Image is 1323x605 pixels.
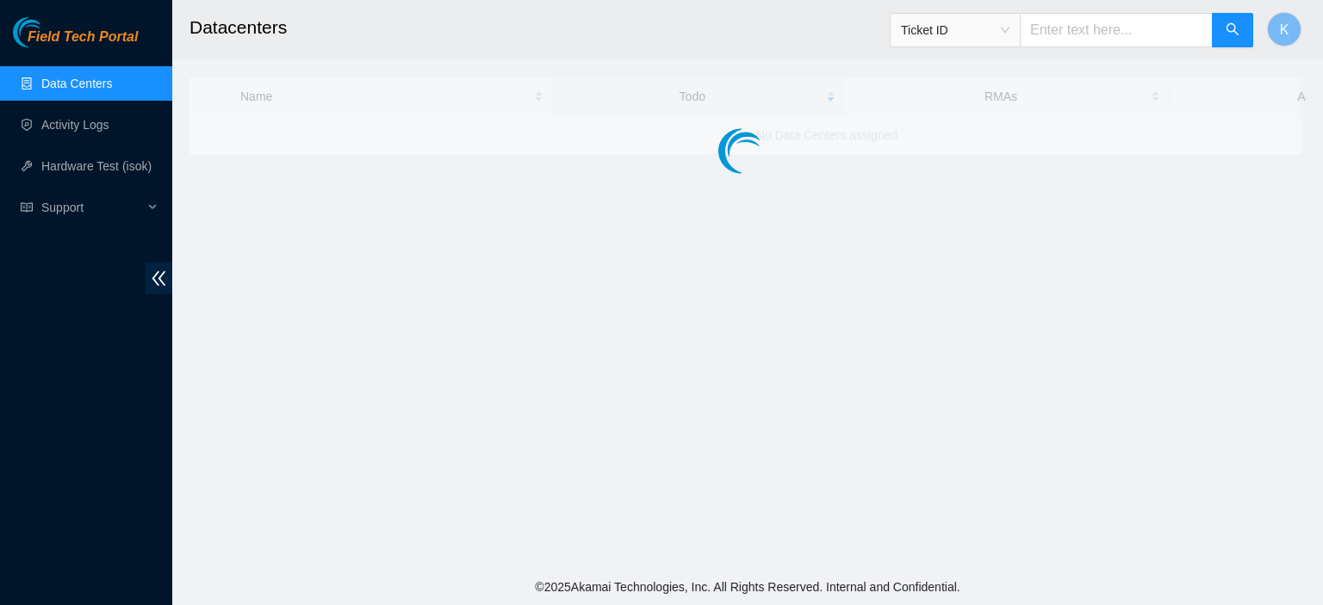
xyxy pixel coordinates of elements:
[1020,13,1213,47] input: Enter text here...
[13,17,87,47] img: Akamai Technologies
[1226,22,1239,39] span: search
[1212,13,1253,47] button: search
[146,262,172,294] span: double-left
[21,201,33,213] span: read
[1267,12,1301,46] button: K
[41,190,143,225] span: Support
[41,159,152,173] a: Hardware Test (isok)
[1280,19,1289,40] span: K
[41,118,109,132] a: Activity Logs
[901,17,1009,43] span: Ticket ID
[28,29,138,46] span: Field Tech Portal
[41,77,112,90] a: Data Centers
[172,569,1323,605] footer: © 2025 Akamai Technologies, Inc. All Rights Reserved. Internal and Confidential.
[13,31,138,53] a: Akamai TechnologiesField Tech Portal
